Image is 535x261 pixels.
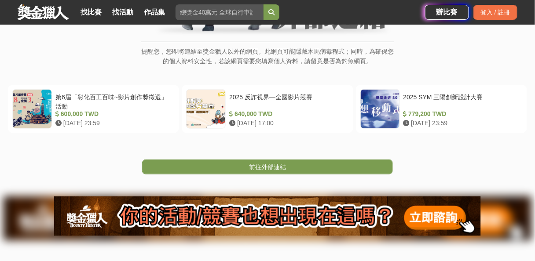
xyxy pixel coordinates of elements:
p: 提醒您，您即將連結至獎金獵人以外的網頁。此網頁可能隱藏木馬病毒程式；同時，為確保您的個人資料安全性，若該網頁需要您填寫個人資料，請留意是否為釣魚網頁。 [141,47,394,75]
div: 600,000 TWD [55,109,171,119]
div: 登入 / 註冊 [473,5,517,20]
a: 2025 反詐視界—全國影片競賽 640,000 TWD [DATE] 17:00 [182,85,353,133]
div: 第6屆「彰化百工百味~影片創作獎徵選」活動 [55,93,171,109]
a: 前往外部連結 [142,159,393,174]
a: 作品集 [140,6,169,18]
a: 2025 SYM 三陽創新設計大賽 779,200 TWD [DATE] 23:59 [356,85,527,133]
a: 找比賽 [77,6,105,18]
div: [DATE] 23:59 [55,119,171,128]
div: [DATE] 17:00 [229,119,345,128]
div: 779,200 TWD [403,109,519,119]
div: [DATE] 23:59 [403,119,519,128]
input: 總獎金40萬元 全球自行車設計比賽 [176,4,264,20]
span: 前往外部連結 [249,163,286,170]
div: 2025 SYM 三陽創新設計大賽 [403,93,519,109]
a: 辦比賽 [425,5,469,20]
img: 905fc34d-8193-4fb2-a793-270a69788fd0.png [54,196,481,236]
a: 第6屆「彰化百工百味~影片創作獎徵選」活動 600,000 TWD [DATE] 23:59 [8,85,179,133]
div: 640,000 TWD [229,109,345,119]
div: 2025 反詐視界—全國影片競賽 [229,93,345,109]
a: 找活動 [109,6,137,18]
